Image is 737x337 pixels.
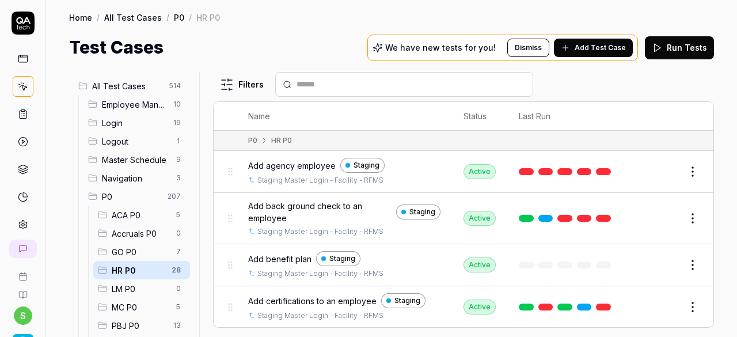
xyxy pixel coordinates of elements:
[166,12,169,23] div: /
[93,316,190,335] div: Drag to reorderPBJ P013
[385,44,496,52] p: We have new tests for you!
[237,102,452,131] th: Name
[14,306,32,325] button: s
[248,135,257,146] div: P0
[69,12,92,23] a: Home
[69,35,164,60] h1: Test Cases
[102,117,166,129] span: Login
[507,102,627,131] th: Last Run
[5,263,41,281] a: Book a call with us
[5,281,41,300] a: Documentation
[575,43,626,53] span: Add Test Case
[248,160,336,172] span: Add agency employee
[464,211,496,226] div: Active
[381,293,426,308] a: Staging
[452,102,507,131] th: Status
[248,253,311,265] span: Add benefit plan
[92,80,162,92] span: All Test Cases
[354,160,379,171] span: Staging
[112,320,166,332] span: PBJ P0
[169,319,185,332] span: 13
[172,171,185,185] span: 3
[196,12,220,23] div: HR P0
[172,208,185,222] span: 5
[172,245,185,259] span: 7
[172,134,185,148] span: 1
[112,264,165,277] span: HR P0
[554,39,633,57] button: Add Test Case
[645,36,714,59] button: Run Tests
[83,132,190,150] div: Drag to reorderLogout1
[172,153,185,166] span: 9
[112,301,169,313] span: MC P0
[214,151,713,193] tr: Add agency employeeStagingStaging Master Login - Facility - RFMSActive
[248,200,392,224] span: Add back ground check to an employee
[189,12,192,23] div: /
[271,135,292,146] div: HR P0
[102,99,166,111] span: Employee Management
[464,258,496,272] div: Active
[340,158,385,173] a: Staging
[172,226,185,240] span: 0
[83,150,190,169] div: Drag to reorderMaster Schedule9
[214,193,713,244] tr: Add back ground check to an employeeStagingStaging Master Login - Facility - RFMSActive
[394,296,420,306] span: Staging
[169,116,185,130] span: 19
[329,253,355,264] span: Staging
[169,97,185,111] span: 10
[93,243,190,261] div: Drag to reorderGO P07
[112,209,169,221] span: ACA P0
[93,279,190,298] div: Drag to reorderLM P00
[93,206,190,224] div: Drag to reorderACA P05
[214,244,713,286] tr: Add benefit planStagingStaging Master Login - Facility - RFMSActive
[257,268,383,279] a: Staging Master Login - Facility - RFMS
[112,283,169,295] span: LM P0
[464,300,496,315] div: Active
[102,154,169,166] span: Master Schedule
[172,300,185,314] span: 5
[257,226,383,237] a: Staging Master Login - Facility - RFMS
[396,205,440,219] a: Staging
[172,282,185,296] span: 0
[163,190,185,203] span: 207
[507,39,549,57] button: Dismiss
[257,175,383,185] a: Staging Master Login - Facility - RFMS
[93,224,190,243] div: Drag to reorderAccruals P00
[112,228,169,240] span: Accruals P0
[97,12,100,23] div: /
[102,172,169,184] span: Navigation
[83,187,190,206] div: Drag to reorderP0207
[93,261,190,279] div: Drag to reorderHR P028
[83,169,190,187] div: Drag to reorderNavigation3
[9,240,37,258] a: New conversation
[248,295,377,307] span: Add certifications to an employee
[93,298,190,316] div: Drag to reorderMC P05
[112,246,169,258] span: GO P0
[214,286,713,328] tr: Add certifications to an employeeStagingStaging Master Login - Facility - RFMSActive
[409,207,435,217] span: Staging
[83,113,190,132] div: Drag to reorderLogin19
[316,251,360,266] a: Staging
[83,95,190,113] div: Drag to reorderEmployee Management10
[104,12,162,23] a: All Test Cases
[174,12,184,23] a: P0
[167,263,185,277] span: 28
[213,73,271,96] button: Filters
[464,164,496,179] div: Active
[165,79,185,93] span: 514
[102,191,161,203] span: P0
[102,135,169,147] span: Logout
[257,311,383,321] a: Staging Master Login - Facility - RFMS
